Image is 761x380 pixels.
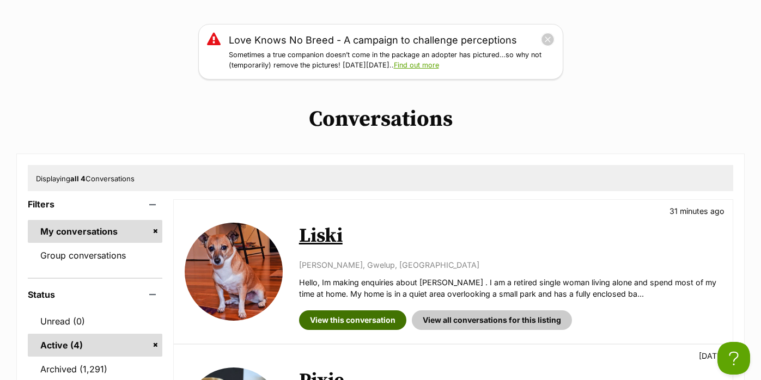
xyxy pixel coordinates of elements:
[185,223,283,321] img: Liski
[28,244,162,267] a: Group conversations
[299,224,343,248] a: Liski
[717,342,750,375] iframe: Help Scout Beacon - Open
[412,310,572,330] a: View all conversations for this listing
[299,310,406,330] a: View this conversation
[229,33,517,47] a: Love Knows No Breed - A campaign to challenge perceptions
[669,205,725,217] p: 31 minutes ago
[28,310,162,333] a: Unread (0)
[299,277,722,300] p: Hello, Im making enquiries about [PERSON_NAME] . I am a retired single woman living alone and spe...
[394,61,439,69] a: Find out more
[229,50,555,71] p: Sometimes a true companion doesn’t come in the package an adopter has pictured…so why not (tempor...
[70,174,86,183] strong: all 4
[299,259,722,271] p: [PERSON_NAME], Gwelup, [GEOGRAPHIC_DATA]
[28,220,162,243] a: My conversations
[541,33,555,46] button: close
[28,334,162,357] a: Active (4)
[36,174,135,183] span: Displaying Conversations
[699,350,725,361] p: [DATE]
[28,199,162,209] header: Filters
[28,290,162,299] header: Status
